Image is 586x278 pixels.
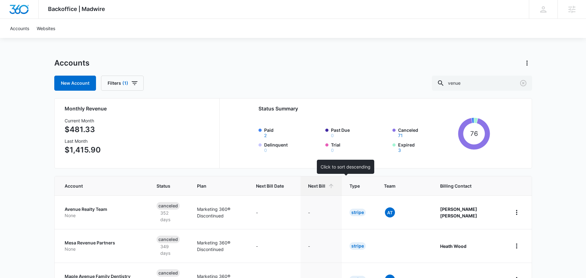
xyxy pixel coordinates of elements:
[65,240,142,252] a: Mesa Revenue PartnersNone
[301,229,342,263] td: -
[349,209,366,216] div: Stripe
[157,243,182,256] p: 349 days
[65,206,142,212] p: Avenue Realty Team
[308,183,325,189] span: Next Bill
[398,148,401,152] button: Expired
[157,183,173,189] span: Status
[65,212,142,219] p: None
[432,76,532,91] input: Search
[264,133,267,138] button: Paid
[248,229,301,263] td: -
[317,160,374,174] div: Click to sort descending
[197,183,241,189] span: Plan
[522,58,532,68] button: Actions
[440,183,496,189] span: Billing Contact
[264,142,322,152] label: Delinquent
[248,195,301,229] td: -
[518,78,528,88] button: Clear
[65,240,142,246] p: Mesa Revenue Partners
[349,242,366,250] div: Stripe
[197,239,241,253] p: Marketing 360® Discontinued
[512,207,522,217] button: home
[65,246,142,252] p: None
[331,142,389,152] label: Trial
[65,144,101,156] p: $1,415.90
[157,236,180,243] div: Canceled
[48,6,105,12] span: Backoffice | Madwire
[157,210,182,223] p: 352 days
[157,269,180,277] div: Canceled
[65,206,142,218] a: Avenue Realty TeamNone
[440,243,466,249] strong: Heath Wood
[65,105,212,112] h2: Monthly Revenue
[101,76,144,91] button: Filters(1)
[65,117,101,124] h3: Current Month
[122,81,128,85] span: (1)
[331,127,389,138] label: Past Due
[440,206,477,218] strong: [PERSON_NAME] [PERSON_NAME]
[256,183,284,189] span: Next Bill Date
[65,183,133,189] span: Account
[512,241,522,251] button: home
[349,183,360,189] span: Type
[54,76,96,91] a: New Account
[258,105,490,112] h2: Status Summary
[65,124,101,135] p: $481.33
[264,127,322,138] label: Paid
[6,19,33,38] a: Accounts
[197,206,241,219] p: Marketing 360® Discontinued
[398,142,456,152] label: Expired
[398,127,456,138] label: Canceled
[157,202,180,210] div: Canceled
[54,58,89,68] h1: Accounts
[470,130,478,137] tspan: 76
[398,133,403,138] button: Canceled
[33,19,59,38] a: Websites
[301,195,342,229] td: -
[385,207,395,217] span: At
[384,183,416,189] span: Team
[65,138,101,144] h3: Last Month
